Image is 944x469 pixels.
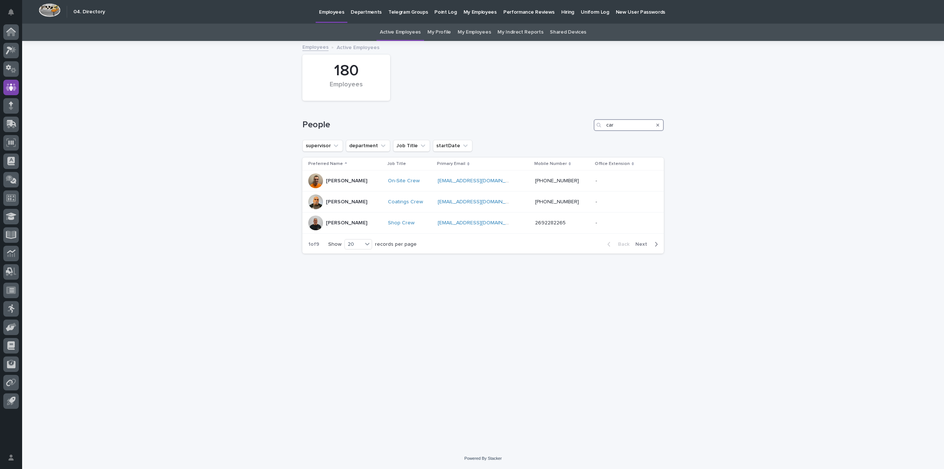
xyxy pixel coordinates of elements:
p: [PERSON_NAME] [326,220,367,226]
a: My Profile [427,24,451,41]
p: [PERSON_NAME] [326,199,367,205]
p: Active Employees [337,43,379,51]
a: [EMAIL_ADDRESS][DOMAIN_NAME] [438,220,521,225]
input: Search [594,119,664,131]
p: records per page [375,241,417,248]
button: supervisor [302,140,343,152]
a: [PHONE_NUMBER] [535,199,579,204]
p: Preferred Name [308,160,343,168]
button: department [346,140,390,152]
a: On-Site Crew [388,178,420,184]
a: [PHONE_NUMBER] [535,178,579,183]
p: Mobile Number [534,160,567,168]
a: Powered By Stacker [464,456,502,461]
p: Primary Email [437,160,465,168]
p: - [596,197,598,205]
h1: People [302,120,591,130]
a: Employees [302,42,329,51]
div: Notifications [9,9,19,21]
p: Office Extension [595,160,630,168]
a: Shared Devices [550,24,586,41]
p: - [596,176,598,184]
p: [PERSON_NAME] [326,178,367,184]
a: [EMAIL_ADDRESS][DOMAIN_NAME] [438,199,521,204]
tr: [PERSON_NAME]On-Site Crew [EMAIL_ADDRESS][DOMAIN_NAME] [PHONE_NUMBER]-- [302,170,664,192]
span: Back [614,242,629,247]
a: 2692282265 [535,220,566,225]
p: - [596,218,598,226]
button: Next [632,241,664,248]
img: Workspace Logo [39,3,60,17]
button: Job Title [393,140,430,152]
a: Coatings Crew [388,199,423,205]
a: Shop Crew [388,220,414,226]
p: Job Title [387,160,406,168]
div: 180 [315,62,378,80]
a: My Indirect Reports [497,24,543,41]
a: Active Employees [380,24,421,41]
div: 20 [345,241,362,248]
a: [EMAIL_ADDRESS][DOMAIN_NAME] [438,178,521,183]
p: 1 of 9 [302,235,325,254]
tr: [PERSON_NAME]Coatings Crew [EMAIL_ADDRESS][DOMAIN_NAME] [PHONE_NUMBER]-- [302,192,664,213]
p: Show [328,241,341,248]
button: Back [601,241,632,248]
div: Employees [315,81,378,96]
button: startDate [433,140,472,152]
h2: 04. Directory [73,9,105,15]
a: My Employees [458,24,491,41]
span: Next [635,242,652,247]
button: Notifications [3,4,19,20]
tr: [PERSON_NAME]Shop Crew [EMAIL_ADDRESS][DOMAIN_NAME] 2692282265-- [302,213,664,234]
